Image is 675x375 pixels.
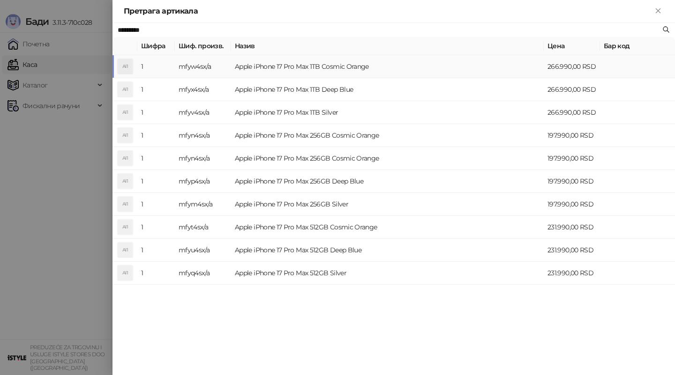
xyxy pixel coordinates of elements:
[231,239,544,262] td: Apple iPhone 17 Pro Max 512GB Deep Blue
[175,124,231,147] td: mfyn4sx/a
[137,78,175,101] td: 1
[231,55,544,78] td: Apple iPhone 17 Pro Max 1TB Cosmic Orange
[118,220,133,235] div: AI1
[231,78,544,101] td: Apple iPhone 17 Pro Max 1TB Deep Blue
[175,78,231,101] td: mfyx4sx/a
[137,262,175,285] td: 1
[175,239,231,262] td: mfyu4sx/a
[137,124,175,147] td: 1
[231,147,544,170] td: Apple iPhone 17 Pro Max 256GB Cosmic Orange
[544,239,600,262] td: 231.990,00 RSD
[231,170,544,193] td: Apple iPhone 17 Pro Max 256GB Deep Blue
[137,216,175,239] td: 1
[544,262,600,285] td: 231.990,00 RSD
[124,6,652,17] div: Претрага артикала
[544,101,600,124] td: 266.990,00 RSD
[175,262,231,285] td: mfyq4sx/a
[137,55,175,78] td: 1
[118,128,133,143] div: AI1
[175,37,231,55] th: Шиф. произв.
[175,193,231,216] td: mfym4sx/a
[118,265,133,280] div: AI1
[175,170,231,193] td: mfyp4sx/a
[118,59,133,74] div: AI1
[231,193,544,216] td: Apple iPhone 17 Pro Max 256GB Silver
[118,151,133,166] div: AI1
[175,216,231,239] td: mfyt4sx/a
[544,78,600,101] td: 266.990,00 RSD
[544,170,600,193] td: 197.990,00 RSD
[544,147,600,170] td: 197.990,00 RSD
[544,37,600,55] th: Цена
[175,147,231,170] td: mfyn4sx/a
[137,170,175,193] td: 1
[118,105,133,120] div: AI1
[231,216,544,239] td: Apple iPhone 17 Pro Max 512GB Cosmic Orange
[652,6,664,17] button: Close
[544,55,600,78] td: 266.990,00 RSD
[231,37,544,55] th: Назив
[544,216,600,239] td: 231.990,00 RSD
[175,101,231,124] td: mfyv4sx/a
[231,101,544,124] td: Apple iPhone 17 Pro Max 1TB Silver
[118,243,133,257] div: AI1
[175,55,231,78] td: mfyw4sx/a
[118,174,133,189] div: AI1
[600,37,675,55] th: Бар код
[137,37,175,55] th: Шифра
[137,239,175,262] td: 1
[231,124,544,147] td: Apple iPhone 17 Pro Max 256GB Cosmic Orange
[118,197,133,212] div: AI1
[137,193,175,216] td: 1
[544,124,600,147] td: 197.990,00 RSD
[118,82,133,97] div: AI1
[137,101,175,124] td: 1
[137,147,175,170] td: 1
[231,262,544,285] td: Apple iPhone 17 Pro Max 512GB Silver
[544,193,600,216] td: 197.990,00 RSD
